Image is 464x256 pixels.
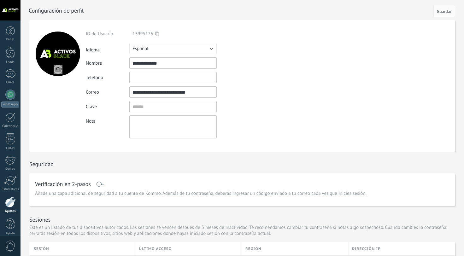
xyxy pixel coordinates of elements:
div: Leads [1,60,20,64]
div: Nota [86,115,129,124]
div: ID de Usuario [86,31,129,37]
div: Ayuda [1,231,20,236]
h1: Seguridad [29,160,54,168]
div: Dirección IP [349,242,455,255]
div: Clave [86,104,129,110]
div: Correo [86,89,129,95]
div: último acceso [136,242,242,255]
span: Guardar [437,9,452,14]
div: Teléfono [86,75,129,81]
button: Guardar [433,5,455,17]
div: Calendario [1,124,20,128]
span: Español [132,46,149,52]
span: Añade una capa adicional de seguridad a tu cuenta de Kommo. Además de tu contraseña, deberás ingr... [35,190,367,197]
div: Estadísticas [1,187,20,191]
div: Panel [1,38,20,42]
button: Español [129,43,217,54]
div: Correo [1,167,20,171]
h1: Sesiones [29,216,50,223]
div: WhatsApp [1,102,19,108]
span: 13995176 [132,31,153,37]
p: Este es un listado de tus dispositivos autorizados. Las sesiones se vencen después de 3 meses de ... [29,224,455,236]
div: Listas [1,146,20,150]
div: Región [242,242,349,255]
div: Ajustes [1,209,20,213]
div: Sesión [34,242,136,255]
div: Nombre [86,60,129,66]
h1: Verificación en 2-pasos [35,182,91,187]
div: Idioma [86,44,129,53]
div: Chats [1,80,20,84]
